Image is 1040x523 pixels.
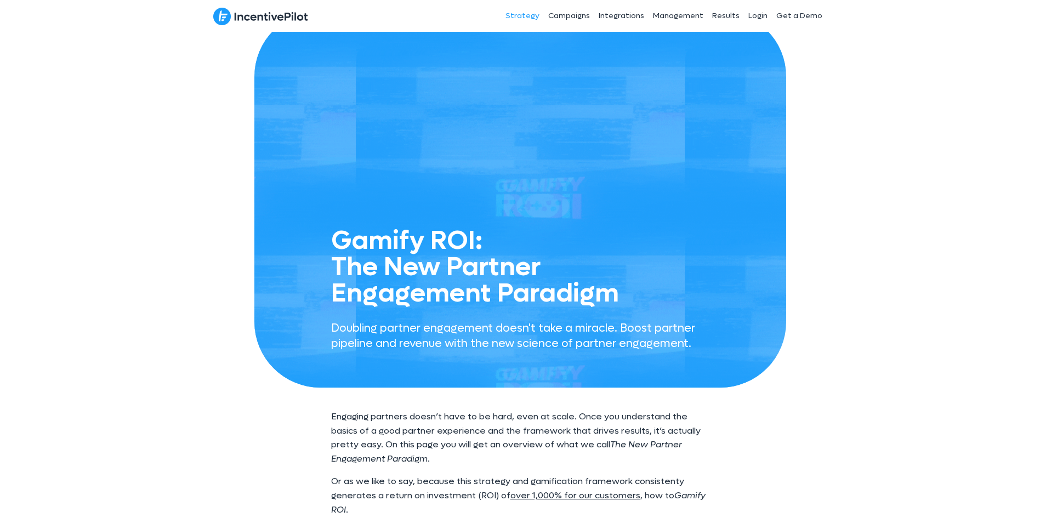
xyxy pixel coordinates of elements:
a: Integrations [594,2,649,30]
p: Or as we like to say, because this strategy and gamification framework consistenty generates a re... [331,474,709,516]
a: Get a Demo [772,2,827,30]
a: Strategy [501,2,544,30]
a: Management [649,2,708,30]
em: The New Partner Engagement Paradigm [331,439,682,464]
a: Login [744,2,772,30]
p: Engaging partners doesn’t have to be hard, even at scale. Once you understand the basics of a goo... [331,410,709,465]
nav: Header Menu [426,2,827,30]
a: Campaigns [544,2,594,30]
p: Doubling partner engagement doesn't take a miracle. Boost partner pipeline and revenue with the n... [331,321,709,351]
a: over 1,000% for our customers [510,490,640,501]
em: Gamify ROI [331,490,706,515]
a: Results [708,2,744,30]
img: IncentivePilot [213,7,308,26]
